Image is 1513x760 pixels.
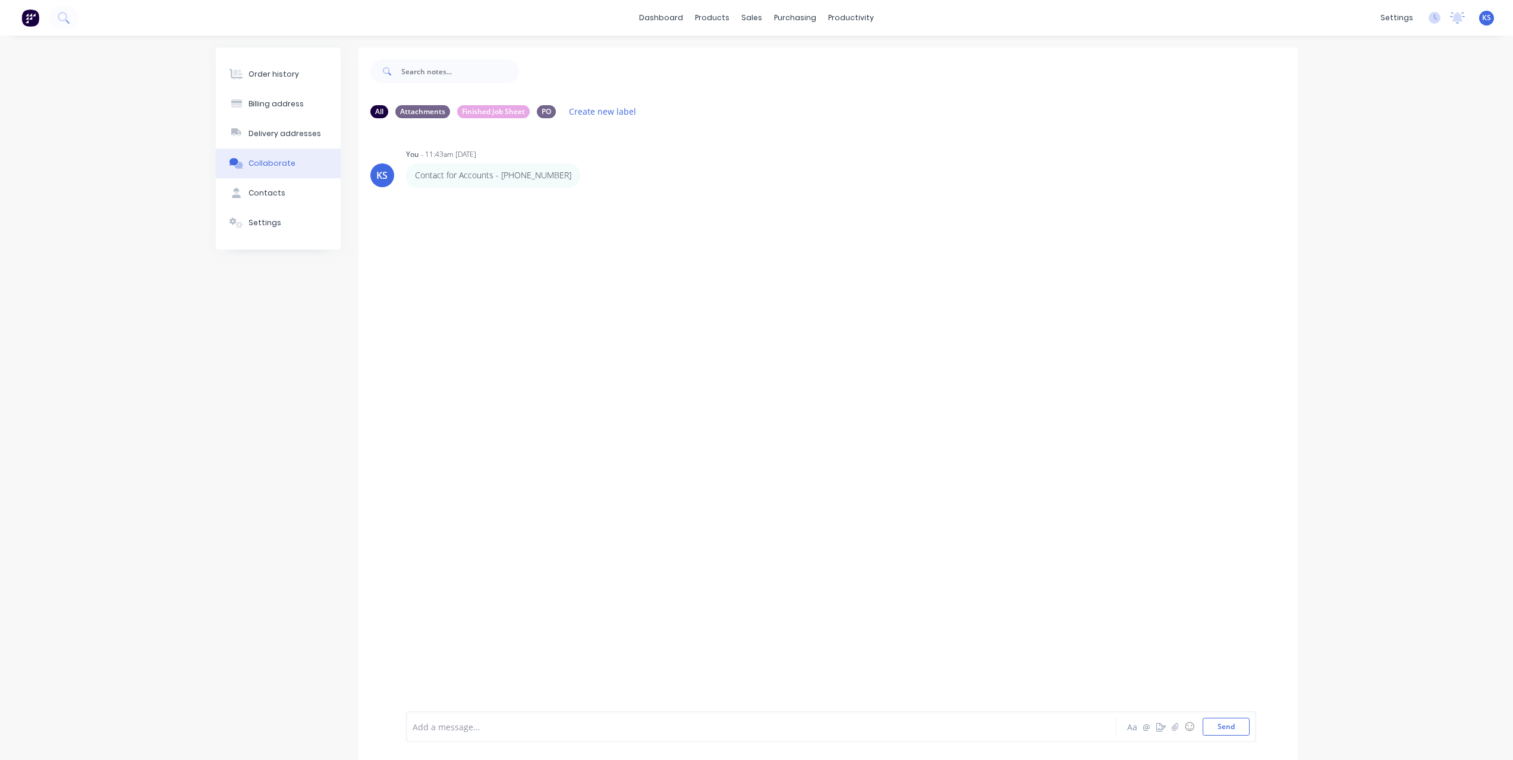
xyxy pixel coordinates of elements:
[249,158,295,169] div: Collaborate
[249,188,285,198] div: Contacts
[1203,718,1250,736] button: Send
[376,168,388,182] div: KS
[249,69,299,80] div: Order history
[216,89,341,119] button: Billing address
[249,217,281,228] div: Settings
[216,178,341,208] button: Contacts
[249,128,321,139] div: Delivery addresses
[633,9,689,27] a: dashboard
[689,9,735,27] div: products
[457,105,530,118] div: Finished Job Sheet
[249,99,304,109] div: Billing address
[1482,12,1491,23] span: KS
[537,105,556,118] div: PO
[216,208,341,238] button: Settings
[1182,720,1197,734] button: ☺
[216,149,341,178] button: Collaborate
[421,149,476,160] div: - 11:43am [DATE]
[395,105,450,118] div: Attachments
[822,9,880,27] div: productivity
[1125,720,1140,734] button: Aa
[1140,720,1154,734] button: @
[216,119,341,149] button: Delivery addresses
[216,59,341,89] button: Order history
[768,9,822,27] div: purchasing
[415,169,571,181] p: Contact for Accounts - [PHONE_NUMBER]
[1374,9,1419,27] div: settings
[406,149,419,160] div: You
[370,105,388,118] div: All
[563,103,643,119] button: Create new label
[401,59,519,83] input: Search notes...
[735,9,768,27] div: sales
[21,9,39,27] img: Factory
